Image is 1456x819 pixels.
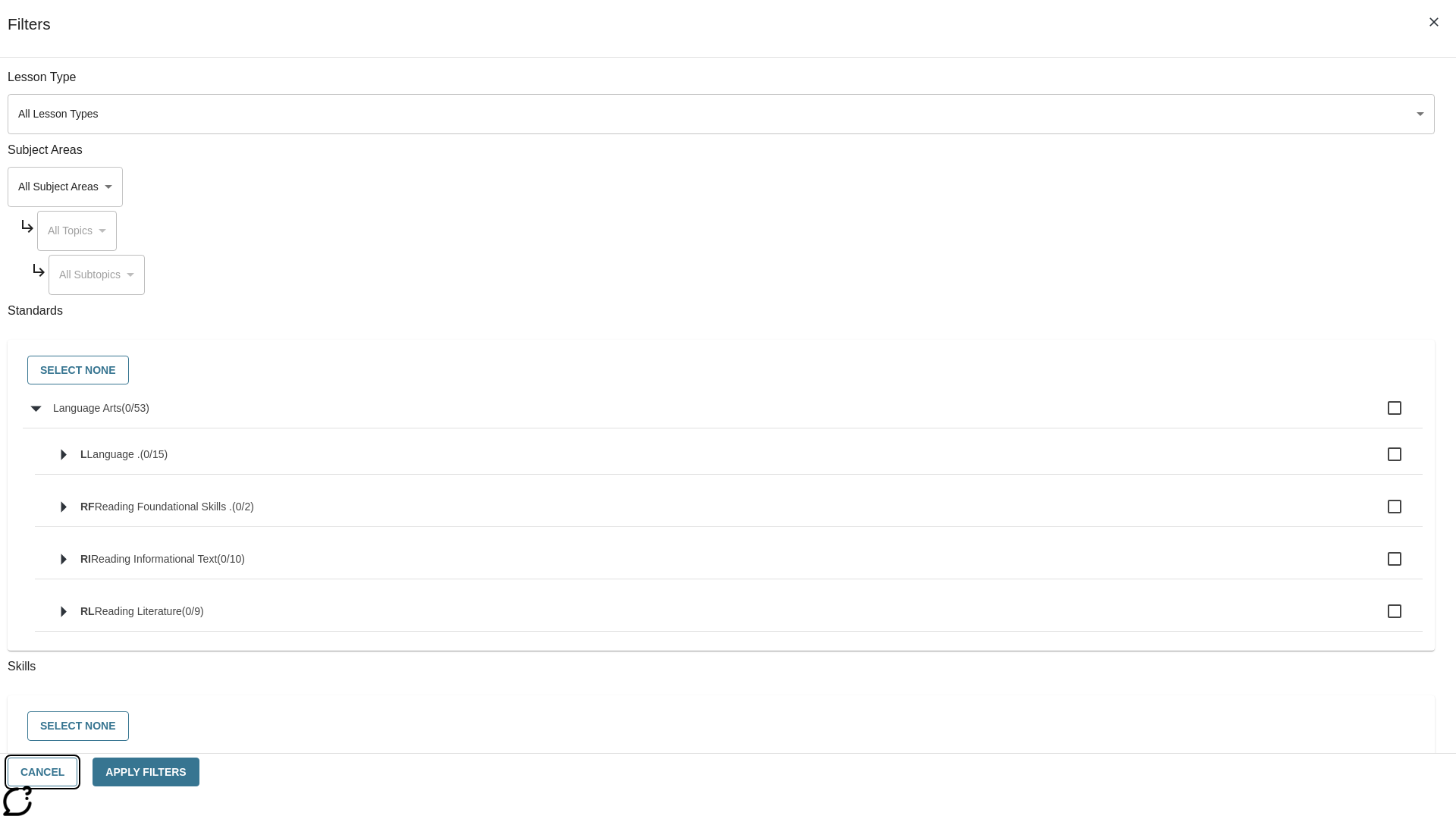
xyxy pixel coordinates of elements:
[8,658,1435,676] p: Skills
[1418,6,1450,38] button: Close Filters side menu
[8,758,77,787] button: Cancel
[80,448,87,460] span: L
[27,711,129,741] button: Select None
[53,402,121,414] span: Language Arts
[95,500,232,513] span: Reading Foundational Skills .
[8,167,123,207] div: Select a Subject Area
[8,142,1435,159] p: Subject Areas
[8,94,1435,134] div: Select a lesson type
[20,708,1423,745] div: Select skills
[8,303,1435,320] p: Standards
[80,605,95,617] span: RL
[95,605,182,617] span: Reading Literature
[91,553,217,565] span: Reading Informational Text
[8,69,1435,86] p: Lesson Type
[182,605,204,617] span: 0 standards selected/9 standards in group
[87,448,140,460] span: Language .
[80,500,95,513] span: RF
[217,553,245,565] span: 0 standards selected/10 standards in group
[27,356,129,385] button: Select None
[121,402,149,414] span: 0 standards selected/53 standards in group
[20,352,1423,389] div: Select standards
[140,448,168,460] span: 0 standards selected/15 standards in group
[49,255,145,295] div: Select a Subject Area
[8,15,51,57] h1: Filters
[93,758,199,787] button: Apply Filters
[232,500,254,513] span: 0 standards selected/2 standards in group
[80,553,91,565] span: RI
[37,211,117,251] div: Select a Subject Area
